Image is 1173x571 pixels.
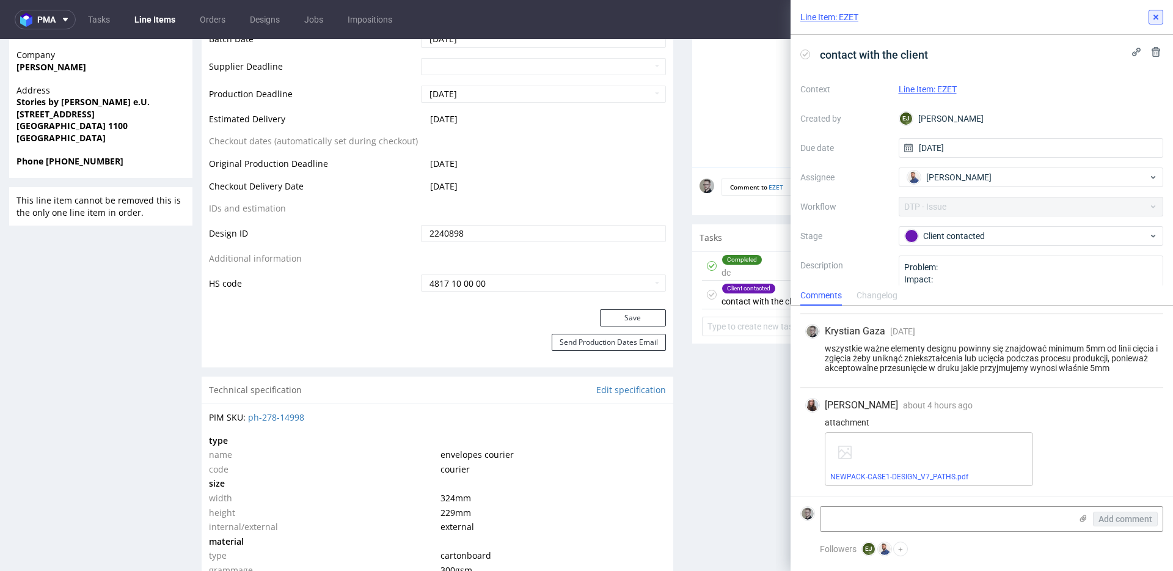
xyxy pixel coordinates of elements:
strong: Phone [PHONE_NUMBER] [16,116,123,128]
div: dc [722,213,762,241]
span: Address [16,45,185,57]
td: Design ID [209,185,418,212]
label: Assignee [800,170,889,185]
label: Created by [800,111,889,126]
a: Tasks [81,10,117,29]
span: Company [16,10,185,22]
div: [DATE] [1107,219,1154,234]
button: Save [600,270,666,287]
figcaption: HD [1141,221,1153,233]
div: Completed [722,216,762,226]
span: Krystian Gaza [825,325,885,338]
span: cartonboard [440,510,491,522]
td: Supplier Deadline [209,18,418,45]
span: Tasks [700,193,722,205]
textarea: Problem: Impact: What is needed?: [899,256,1164,314]
div: PIM SKU: [209,372,666,385]
td: type [209,509,437,524]
span: [DATE] [430,119,458,130]
span: 229 mm [440,468,471,479]
td: code [209,423,437,438]
a: View all [1131,194,1157,204]
a: Impositions [340,10,400,29]
a: Designs [243,10,287,29]
td: Additional information [209,212,418,235]
div: [PERSON_NAME] [899,109,1164,128]
button: Send [1124,139,1157,157]
a: ph-278-14998 [248,372,304,384]
a: Orders [192,10,233,29]
p: Comment to [722,139,791,157]
div: This line item cannot be removed this is the only one line item in order. [9,148,192,186]
a: Line Item: EZET [800,11,858,23]
td: height [209,466,437,481]
label: Workflow [800,199,889,214]
div: Client contacted [905,229,1148,243]
div: Client contacted [722,245,775,254]
td: material [209,495,437,510]
span: contact with the client [815,45,933,65]
div: Technical specification [202,337,673,364]
strong: [STREET_ADDRESS] [16,69,95,81]
div: wszystkie ważne elementy designu powinny się znajdować minimum 5mm od linii cięcia i zgięcia żeby... [805,344,1158,373]
img: Krystian Gaza [806,325,819,337]
span: [DATE] [890,326,915,336]
td: name [209,408,437,423]
td: Estimated Delivery [209,73,418,95]
span: [PERSON_NAME] [825,399,898,412]
span: [PERSON_NAME] [926,171,992,183]
div: [DATE] [1107,248,1154,263]
input: Type to create new task [702,278,1154,297]
img: Krystian Gaza [802,507,814,520]
td: width [209,452,437,466]
td: Checkout dates (automatically set during checkout) [209,95,418,117]
img: Michał Rachański [879,543,891,555]
label: Due date [800,141,889,155]
td: Checkout Delivery Date [209,140,418,163]
td: Original Production Deadline [209,117,418,140]
span: 324 mm [440,453,471,465]
div: contact with the client [722,241,805,270]
strong: [GEOGRAPHIC_DATA] 1100 [16,81,128,92]
span: Followers [820,544,857,554]
span: pma [37,15,56,24]
td: HS code [209,234,418,254]
td: type [209,394,437,409]
td: size [209,437,437,452]
img: mini_magick20220322-122-qcmvfm.jpg [700,139,714,154]
div: Changelog [857,286,897,306]
a: Line Items [127,10,183,29]
label: Context [800,82,889,97]
div: Comments [800,286,842,306]
td: internal/external [209,481,437,495]
td: grammage [209,524,437,539]
img: logo [20,13,37,27]
label: Description [800,258,889,312]
span: 300 gsm [440,525,472,537]
button: pma [15,10,76,29]
td: Production Deadline [209,45,418,73]
span: envelopes courier [440,410,514,421]
button: + [893,542,908,556]
div: attachment [805,418,1158,427]
label: Stage [800,229,889,243]
a: Jobs [297,10,331,29]
strong: [GEOGRAPHIC_DATA] [16,93,106,105]
img: Sandra Beśka [806,399,819,411]
strong: Stories by [PERSON_NAME] e.U. [16,57,150,68]
figcaption: EJ [863,543,875,555]
span: external [440,482,474,493]
img: Michał Rachański [1141,249,1153,262]
strong: [PERSON_NAME] [16,22,86,34]
span: [DATE] [430,74,458,86]
td: IDs and estimation [209,162,418,185]
span: [DATE] [430,141,458,153]
span: about 4 hours ago [903,400,973,410]
span: courier [440,424,470,436]
a: Line Item: EZET [899,84,957,94]
a: NEWPACK-CASE1-DESIGN_V7_PATHS.pdf [830,473,968,481]
button: Send Production Dates Email [552,295,666,312]
a: EZET [769,144,783,152]
a: Edit specification [596,345,666,357]
figcaption: EJ [900,112,912,125]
